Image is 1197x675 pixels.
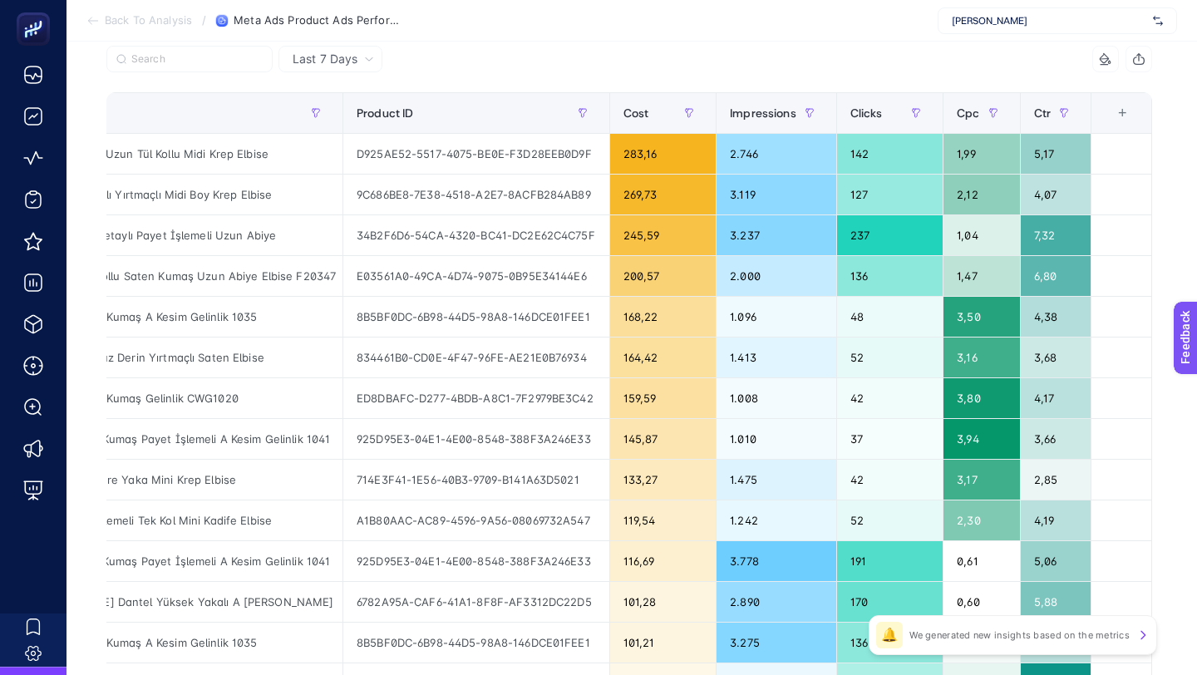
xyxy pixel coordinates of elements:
div: 200,57 [610,256,716,296]
div: 127 [837,175,943,214]
div: 2.000 [717,256,836,296]
div: 4,38 [1021,297,1091,337]
div: 9C686BE8-7E38-4518-A2E7-8ACFB284AB89 [343,175,609,214]
div: 52 [837,500,943,540]
div: 8 items selected [1105,106,1118,143]
span: Back To Analysis [105,14,192,27]
div: 1.008 [717,378,836,418]
div: 0,60 [943,582,1019,622]
div: 42 [837,378,943,418]
div: 3.778 [717,541,836,581]
div: Straplez Saten Kumaş A Kesim Gelinlik 1035 [11,297,342,337]
div: 🔔 [876,622,903,648]
p: We generated new insights based on the metrics [909,628,1130,642]
div: 1.242 [717,500,836,540]
span: Clicks [850,106,883,120]
div: 0,61 [943,541,1019,581]
div: Pembe Askılı Kare Yaka Mini Krep Elbise [11,460,342,500]
div: + [1106,106,1138,120]
div: 925D95E3-04E1-4E00-8548-388F3A246E33 [343,419,609,459]
div: Straplez Saten Kumaş Gelinlik CWG1020 [11,378,342,418]
div: 8B5BF0DC-6B98-44D5-98A8-146DCE01FEE1 [343,297,609,337]
div: 4,07 [1021,175,1091,214]
div: 101,28 [610,582,716,622]
span: Impressions [730,106,796,120]
div: A1B80AAC-AC89-4596-9A56-08069732A547 [343,500,609,540]
div: 245,59 [610,215,716,255]
span: [PERSON_NAME] [952,14,1146,27]
div: 5,17 [1021,134,1091,174]
span: Cost [623,106,649,120]
div: 3,16 [943,337,1019,377]
div: 2.890 [717,582,836,622]
span: Last 7 Days [293,51,357,67]
div: 2.746 [717,134,836,174]
div: 3.237 [717,215,836,255]
div: 191 [837,541,943,581]
div: 168,22 [610,297,716,337]
span: Feedback [10,5,63,18]
div: Uzun Kollu Tül Kumaş Payet İşlemeli A Kesim Gelinlik 1041 [11,541,342,581]
div: 34B2F6D6-54CA-4320-BC41-DC2E62C4C75F [343,215,609,255]
div: Straplez Saten Kumaş A Kesim Gelinlik 1035 [11,623,342,663]
div: Kısa Kollu Tül Detaylı Payet İşlemeli Uzun Abiye [11,215,342,255]
div: 2,85 [1021,460,1091,500]
div: 8B5BF0DC-6B98-44D5-98A8-146DCE01FEE1 [343,623,609,663]
div: ED8DBAFC-D277-4BDB-A8C1-7F2979BE3C42 [343,378,609,418]
div: 159,59 [610,378,716,418]
div: 283,16 [610,134,716,174]
div: 714E3F41-1E56-40B3-9709-B141A63D5021 [343,460,609,500]
div: 5,88 [1021,582,1091,622]
div: 170 [837,582,943,622]
div: 3,94 [943,419,1019,459]
div: 3,66 [1021,419,1091,459]
span: Meta Ads Product Ads Performance [234,14,400,27]
div: 164,42 [610,337,716,377]
div: 145,87 [610,419,716,459]
div: 1,99 [943,134,1019,174]
div: 3,80 [943,378,1019,418]
div: 6,80 [1021,256,1091,296]
div: 5,06 [1021,541,1091,581]
div: Uzun Kollu Tül Kumaş Payet İşlemeli A Kesim Gelinlik 1041 [11,419,342,459]
div: 48 [837,297,943,337]
div: 3,50 [943,297,1019,337]
div: 3.119 [717,175,836,214]
div: D925AE52-5517-4075-BE0E-F3D28EEB0D9F [343,134,609,174]
div: 1,04 [943,215,1019,255]
div: 3.275 [717,623,836,663]
div: 133,27 [610,460,716,500]
span: Ctr [1034,106,1051,120]
img: svg%3e [1153,12,1163,29]
div: 1.096 [717,297,836,337]
div: 237 [837,215,943,255]
div: 4,19 [1021,500,1091,540]
span: / [202,13,206,27]
div: 136 [837,623,943,663]
div: Lacivert Kısa Kollu Saten Kumaş Uzun Abiye Elbise F20347 [11,256,342,296]
div: 2,12 [943,175,1019,214]
div: 116,69 [610,541,716,581]
input: Search [131,53,263,66]
div: 1.475 [717,460,836,500]
span: Cpc [957,106,979,120]
div: 269,73 [610,175,716,214]
div: E03561A0-49CA-4D74-9075-0B95E34144E6 [343,256,609,296]
div: 4,17 [1021,378,1091,418]
div: 119,54 [610,500,716,540]
div: 6782A95A-CAF6-41A1-8F8F-AF3312DC22D5 [343,582,609,622]
div: 1.010 [717,419,836,459]
div: 42 [837,460,943,500]
div: 2,30 [943,500,1019,540]
div: 3,68 [1021,337,1091,377]
span: Product ID [357,106,413,120]
div: Kırmızı Tek Omuz Derin Yırtmaçlı Saten Elbise [11,337,342,377]
div: Siyah Dik Yaka Uzun Tül Kollu Midi Krep Elbise [11,134,342,174]
div: 101,21 [610,623,716,663]
div: 834461B0-CD0E-4F47-96FE-AE21E0B76934 [343,337,609,377]
div: 52 [837,337,943,377]
div: 37 [837,419,943,459]
div: [PERSON_NAME] Dantel Yüksek Yakalı A [PERSON_NAME] [11,582,342,622]
div: Siyah Kalın Askılı Yırtmaçlı Midi Boy Krep Elbise [11,175,342,214]
div: Bordo Payet İşlemeli Tek Kol Mini Kadife Elbise [11,500,342,540]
